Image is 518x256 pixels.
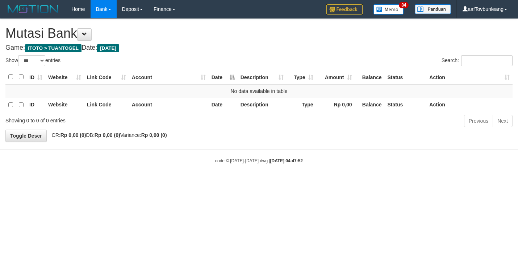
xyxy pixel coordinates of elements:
[326,4,363,15] img: Feedback.jpg
[238,70,287,84] th: Description: activate to sort column ascending
[493,115,513,127] a: Next
[399,2,409,8] span: 34
[97,44,119,52] span: [DATE]
[5,55,60,66] label: Show entries
[209,70,238,84] th: Date: activate to sort column descending
[5,44,513,52] h4: Game: Date:
[60,132,86,138] strong: Rp 0,00 (0)
[25,44,82,52] span: ITOTO > TUANTOGEL
[18,55,45,66] select: Showentries
[95,132,120,138] strong: Rp 0,00 (0)
[355,98,385,112] th: Balance
[238,98,287,112] th: Description
[5,26,513,41] h1: Mutasi Bank
[45,70,84,84] th: Website: activate to sort column ascending
[26,70,45,84] th: ID: activate to sort column ascending
[373,4,404,15] img: Button%20Memo.svg
[5,84,513,98] td: No data available in table
[45,98,84,112] th: Website
[461,55,513,66] input: Search:
[287,70,316,84] th: Type: activate to sort column ascending
[355,70,385,84] th: Balance
[426,70,513,84] th: Action: activate to sort column ascending
[316,70,355,84] th: Amount: activate to sort column ascending
[84,70,129,84] th: Link Code: activate to sort column ascending
[26,98,45,112] th: ID
[48,132,167,138] span: CR: DB: Variance:
[384,98,426,112] th: Status
[5,114,210,124] div: Showing 0 to 0 of 0 entries
[464,115,493,127] a: Previous
[426,98,513,112] th: Action
[442,55,513,66] label: Search:
[5,130,47,142] a: Toggle Descr
[84,98,129,112] th: Link Code
[5,4,60,15] img: MOTION_logo.png
[270,158,303,163] strong: [DATE] 04:47:52
[384,70,426,84] th: Status
[215,158,303,163] small: code © [DATE]-[DATE] dwg |
[415,4,451,14] img: panduan.png
[287,98,316,112] th: Type
[316,98,355,112] th: Rp 0,00
[129,98,209,112] th: Account
[209,98,238,112] th: Date
[129,70,209,84] th: Account: activate to sort column ascending
[141,132,167,138] strong: Rp 0,00 (0)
